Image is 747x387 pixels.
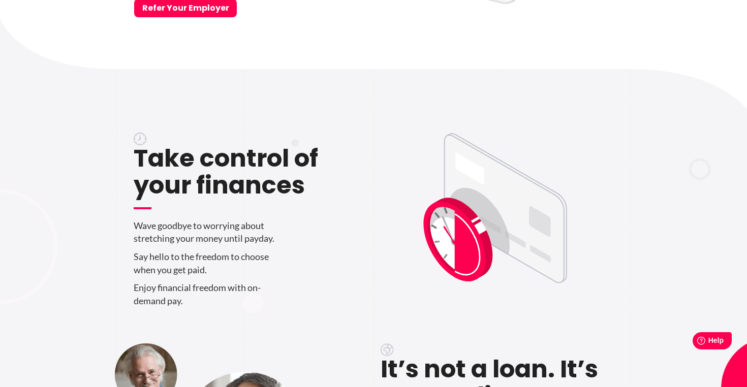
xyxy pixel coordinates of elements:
[134,250,366,276] p: Say hello to the freedom to choose when you get paid.
[134,281,366,307] p: Enjoy financial freedom with on-demand pay.
[134,145,366,209] h2: Take control of your finances
[134,219,366,245] p: Wave goodbye to worrying about stretching your money until payday.
[657,328,736,357] iframe: Help widget launcher
[134,133,146,145] img: Peace of mind
[381,343,393,357] img: No interest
